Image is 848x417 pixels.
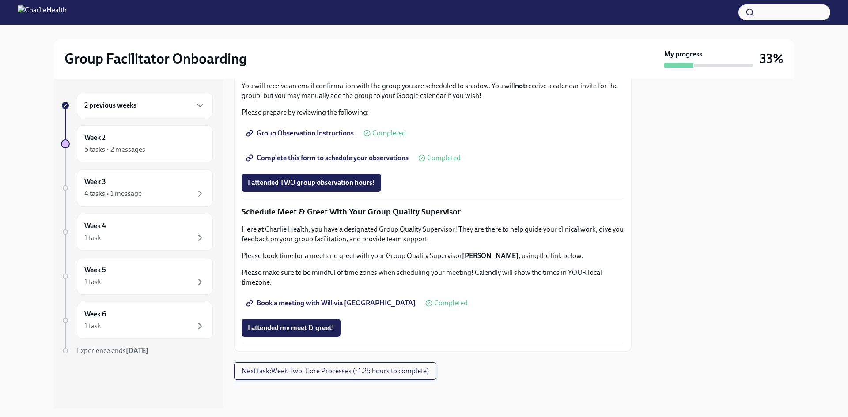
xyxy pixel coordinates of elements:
span: Book a meeting with Will via [GEOGRAPHIC_DATA] [248,299,416,308]
h2: Group Facilitator Onboarding [64,50,247,68]
button: I attended TWO group observation hours! [242,174,381,192]
span: Completed [434,300,468,307]
span: I attended TWO group observation hours! [248,178,375,187]
h6: Week 3 [84,177,106,187]
a: Book a meeting with Will via [GEOGRAPHIC_DATA] [242,294,422,312]
a: Week 51 task [61,258,213,295]
span: Completed [372,130,406,137]
a: Week 61 task [61,302,213,339]
div: 1 task [84,233,101,243]
a: Week 41 task [61,214,213,251]
p: Schedule Meet & Greet With Your Group Quality Supervisor [242,206,624,218]
div: 2 previous weeks [77,93,213,118]
p: Here at Charlie Health, you have a designated Group Quality Supervisor! They are there to help gu... [242,225,624,244]
div: 1 task [84,277,101,287]
button: I attended my meet & greet! [242,319,341,337]
a: Complete this form to schedule your observations [242,149,415,167]
h6: Week 4 [84,221,106,231]
h6: Week 6 [84,309,106,319]
span: I attended my meet & greet! [248,323,334,332]
p: Please book time for a meet and greet with your Group Quality Supervisor , using the link below. [242,251,624,261]
h6: Week 5 [84,265,106,275]
p: You will receive an email confirmation with the group you are scheduled to shadow. You will recei... [242,81,624,101]
button: Next task:Week Two: Core Processes (~1.25 hours to complete) [234,362,436,380]
span: Completed [427,154,461,162]
span: Next task : Week Two: Core Processes (~1.25 hours to complete) [242,367,429,376]
h6: 2 previous weeks [84,101,136,110]
strong: [PERSON_NAME] [462,252,519,260]
a: Group Observation Instructions [242,124,360,142]
span: Group Observation Instructions [248,129,354,138]
span: Complete this form to schedule your observations [248,154,409,162]
p: Please prepare by reviewing the following: [242,108,624,117]
a: Week 34 tasks • 1 message [61,169,213,207]
p: Please make sure to be mindful of time zones when scheduling your meeting! Calendly will show the... [242,268,624,287]
strong: [DATE] [126,346,148,355]
a: Week 25 tasks • 2 messages [61,125,213,162]
h3: 33% [760,51,784,67]
img: CharlieHealth [18,5,67,19]
div: 5 tasks • 2 messages [84,145,145,154]
strong: My progress [664,49,702,59]
div: 1 task [84,321,101,331]
span: Experience ends [77,346,148,355]
div: 4 tasks • 1 message [84,189,142,199]
strong: not [515,82,526,90]
h6: Week 2 [84,133,106,143]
